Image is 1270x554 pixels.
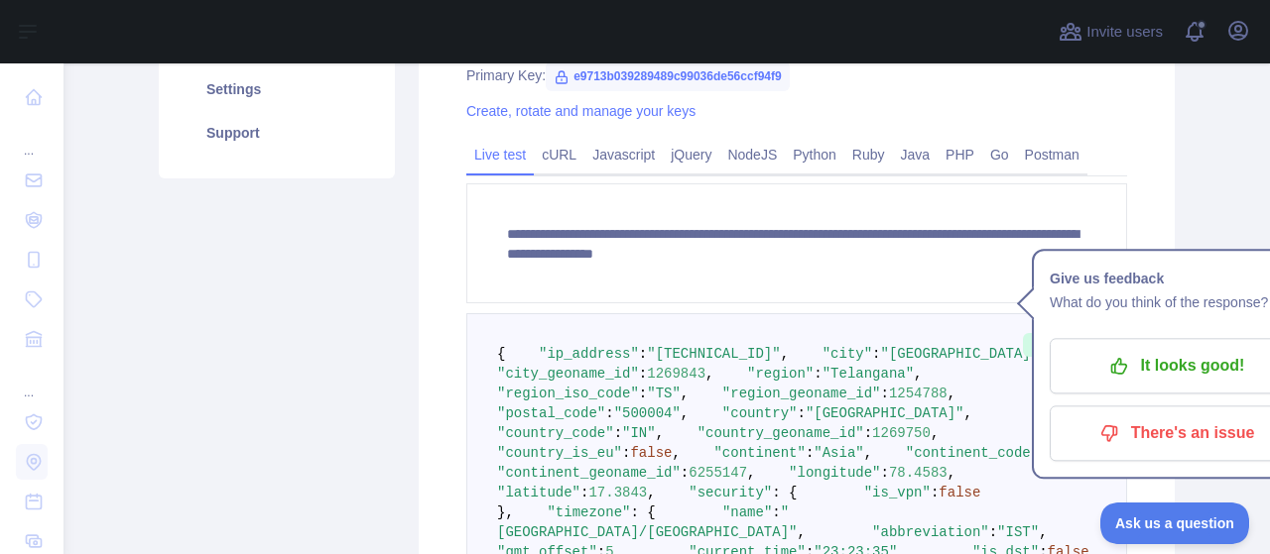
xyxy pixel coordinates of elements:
span: "is_vpn" [864,485,931,500]
span: , [647,485,655,500]
span: : [881,386,889,401]
span: "timezone" [547,504,630,520]
span: , [705,366,713,382]
span: : { [772,485,797,500]
span: 6255147 [689,465,747,481]
span: 1269843 [647,366,705,382]
a: Java [893,139,939,170]
span: , [948,386,955,401]
span: : [814,366,822,382]
span: "latitude" [497,485,580,500]
span: , [964,405,972,421]
span: false [630,445,672,461]
iframe: Toggle Customer Support [1100,502,1250,544]
span: "city" [823,346,872,362]
a: Settings [183,67,371,111]
span: , [1039,524,1047,540]
span: "country_geoname_id" [698,425,864,441]
span: "country_is_eu" [497,445,622,461]
span: : [806,445,814,461]
span: : [872,346,880,362]
a: PHP [938,139,982,170]
span: "abbreviation" [872,524,989,540]
div: ... [16,119,48,159]
span: "region" [747,366,814,382]
a: cURL [534,139,584,170]
span: , [797,524,805,540]
span: , [864,445,872,461]
span: false [939,485,980,500]
span: "country_code" [497,425,614,441]
span: : [639,346,647,362]
span: e9713b039289489c99036de56ccf94f9 [546,61,790,91]
span: "continent_geoname_id" [497,465,681,481]
span: : [881,465,889,481]
span: }, [497,504,514,520]
span: "Telangana" [823,366,914,382]
span: : [605,405,613,421]
span: "name" [722,504,772,520]
span: "longitude" [789,465,880,481]
span: , [681,386,689,401]
span: "IST" [997,524,1039,540]
div: ... [16,361,48,400]
a: Live test [466,139,534,170]
span: : [622,445,630,461]
span: "[GEOGRAPHIC_DATA]" [806,405,964,421]
span: , [781,346,789,362]
span: : [864,425,872,441]
span: , [948,465,955,481]
span: "500004" [614,405,681,421]
span: "country" [722,405,798,421]
a: Python [785,139,844,170]
span: "region_geoname_id" [722,386,881,401]
button: Invite users [1055,16,1167,48]
span: 1269750 [872,425,931,441]
span: "[TECHNICAL_ID]" [647,346,780,362]
a: Ruby [844,139,893,170]
a: Go [982,139,1017,170]
span: Invite users [1086,21,1163,44]
span: 1254788 [889,386,948,401]
span: , [914,366,922,382]
span: , [681,405,689,421]
a: Javascript [584,139,663,170]
span: "region_iso_code" [497,386,639,401]
span: "Asia" [814,445,863,461]
span: : [580,485,588,500]
span: : { [630,504,655,520]
span: 78.4583 [889,465,948,481]
a: Create, rotate and manage your keys [466,103,696,119]
span: : [797,405,805,421]
span: : [639,386,647,401]
span: Success [1023,333,1107,357]
div: Primary Key: [466,65,1127,85]
span: { [497,346,505,362]
span: "security" [689,485,772,500]
span: , [656,425,664,441]
span: , [747,465,755,481]
span: : [614,425,622,441]
span: 17.3843 [588,485,647,500]
span: : [639,366,647,382]
span: "continent" [713,445,805,461]
span: , [672,445,680,461]
span: "postal_code" [497,405,605,421]
span: , [931,425,939,441]
span: "continent_code" [906,445,1039,461]
span: : [989,524,997,540]
a: Postman [1017,139,1087,170]
span: "[GEOGRAPHIC_DATA]" [881,346,1040,362]
span: "IN" [622,425,656,441]
a: NodeJS [719,139,785,170]
span: "city_geoname_id" [497,366,639,382]
a: jQuery [663,139,719,170]
span: "TS" [647,386,681,401]
span: "ip_address" [539,346,639,362]
span: : [681,465,689,481]
span: : [772,504,780,520]
span: : [931,485,939,500]
a: Support [183,111,371,155]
